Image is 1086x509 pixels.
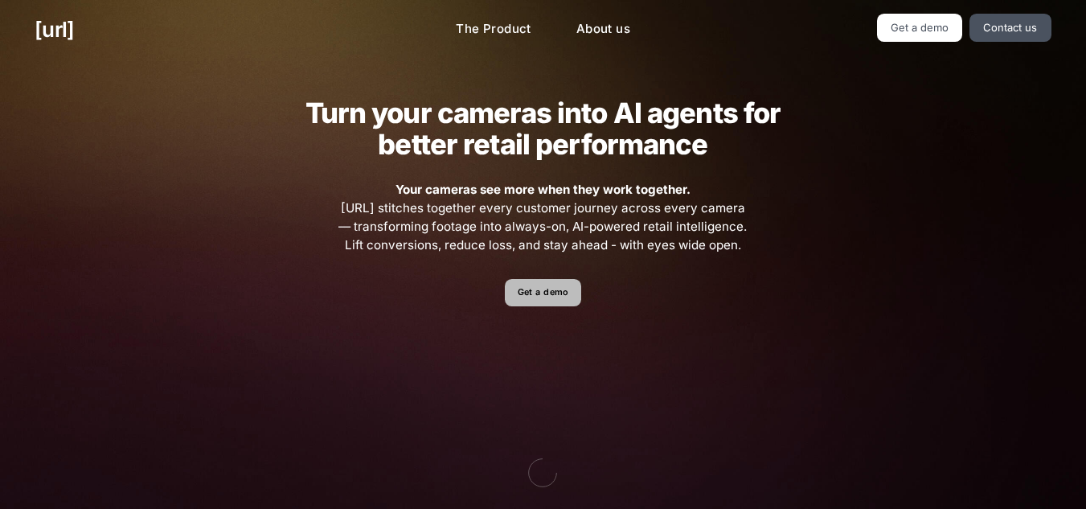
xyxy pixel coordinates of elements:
a: About us [563,14,643,45]
h2: Turn your cameras into AI agents for better retail performance [280,97,805,160]
strong: Your cameras see more when they work together. [395,182,691,197]
span: [URL] stitches together every customer journey across every camera — transforming footage into al... [337,181,750,254]
a: The Product [443,14,544,45]
a: [URL] [35,14,74,45]
a: Get a demo [877,14,963,42]
a: Get a demo [505,279,581,307]
a: Contact us [969,14,1051,42]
